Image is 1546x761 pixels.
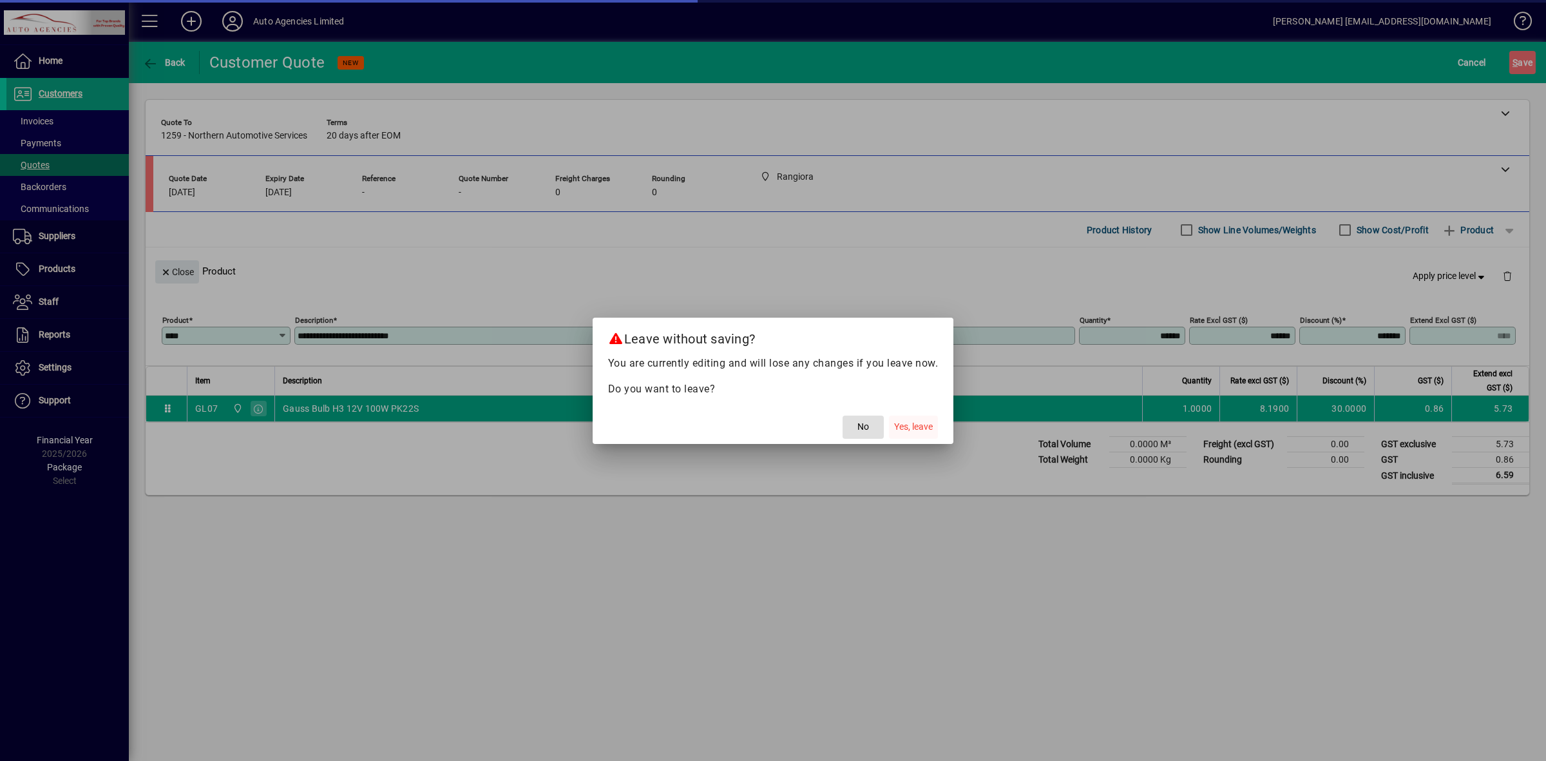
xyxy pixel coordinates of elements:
p: Do you want to leave? [608,381,939,397]
span: No [857,420,869,434]
h2: Leave without saving? [593,318,954,355]
span: Yes, leave [894,420,933,434]
p: You are currently editing and will lose any changes if you leave now. [608,356,939,371]
button: Yes, leave [889,416,938,439]
button: No [843,416,884,439]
